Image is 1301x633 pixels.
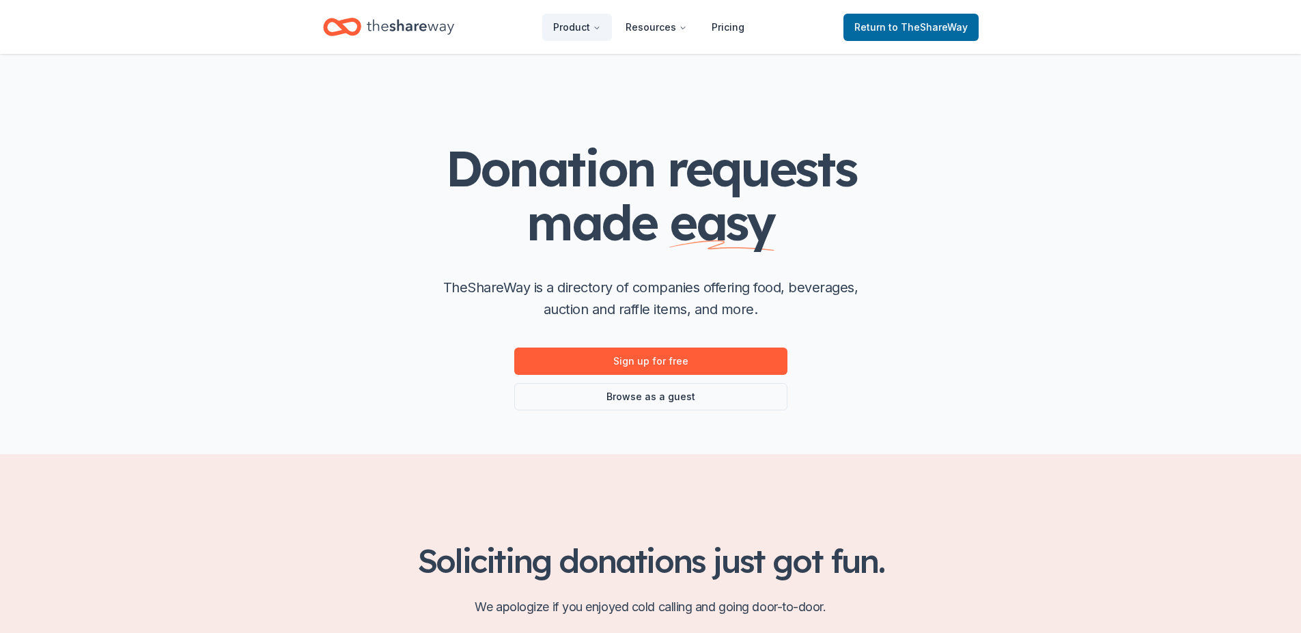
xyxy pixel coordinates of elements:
[323,541,979,580] h2: Soliciting donations just got fun.
[542,14,612,41] button: Product
[514,348,787,375] a: Sign up for free
[615,14,698,41] button: Resources
[542,11,755,43] nav: Main
[854,19,968,36] span: Return
[701,14,755,41] a: Pricing
[323,11,454,43] a: Home
[514,383,787,410] a: Browse as a guest
[378,141,924,249] h1: Donation requests made
[843,14,979,41] a: Returnto TheShareWay
[889,21,968,33] span: to TheShareWay
[432,277,869,320] p: TheShareWay is a directory of companies offering food, beverages, auction and raffle items, and m...
[323,596,979,618] p: We apologize if you enjoyed cold calling and going door-to-door.
[669,191,774,253] span: easy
